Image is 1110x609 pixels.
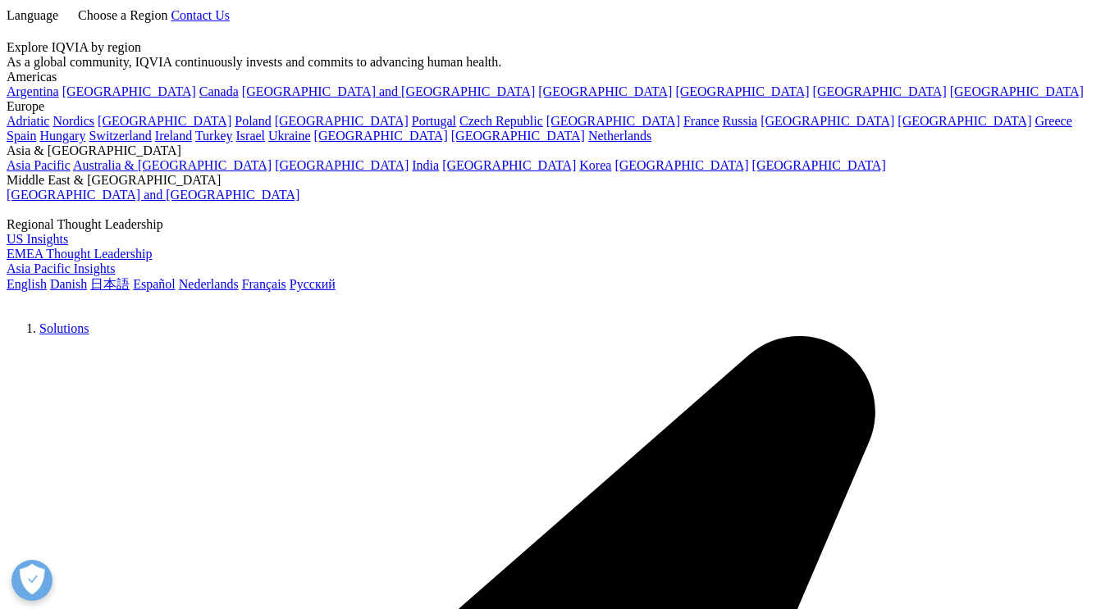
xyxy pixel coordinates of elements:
[133,277,176,291] a: Español
[7,247,152,261] a: EMEA Thought Leadership
[179,277,239,291] a: Nederlands
[752,158,886,172] a: [GEOGRAPHIC_DATA]
[242,277,286,291] a: Français
[7,143,1103,158] div: Asia & [GEOGRAPHIC_DATA]
[7,129,36,143] a: Spain
[236,129,266,143] a: Israel
[98,114,231,128] a: [GEOGRAPHIC_DATA]
[171,8,230,22] a: Contact Us
[7,173,1103,188] div: Middle East & [GEOGRAPHIC_DATA]
[268,129,311,143] a: Ukraine
[7,84,59,98] a: Argentina
[546,114,680,128] a: [GEOGRAPHIC_DATA]
[78,8,167,22] span: Choose a Region
[7,99,1103,114] div: Europe
[442,158,576,172] a: [GEOGRAPHIC_DATA]
[7,70,1103,84] div: Americas
[412,114,456,128] a: Portugal
[7,277,47,291] a: English
[683,114,719,128] a: France
[7,188,299,202] a: [GEOGRAPHIC_DATA] and [GEOGRAPHIC_DATA]
[275,114,409,128] a: [GEOGRAPHIC_DATA]
[7,55,1103,70] div: As a global community, IQVIA continuously invests and commits to advancing human health.
[275,158,409,172] a: [GEOGRAPHIC_DATA]
[7,261,115,275] a: Asia Pacific Insights
[7,114,49,128] a: Adriatic
[588,129,651,143] a: Netherlands
[50,277,87,291] a: Danish
[39,129,85,143] a: Hungary
[314,129,448,143] a: [GEOGRAPHIC_DATA]
[7,217,1103,232] div: Regional Thought Leadership
[90,277,130,291] a: 日本語
[290,277,336,291] a: Русский
[53,114,94,128] a: Nordics
[155,129,192,143] a: Ireland
[7,8,58,22] span: Language
[7,40,1103,55] div: Explore IQVIA by region
[614,158,748,172] a: [GEOGRAPHIC_DATA]
[89,129,151,143] a: Switzerland
[898,114,1031,128] a: [GEOGRAPHIC_DATA]
[1035,114,1071,128] a: Greece
[73,158,272,172] a: Australia & [GEOGRAPHIC_DATA]
[7,232,68,246] a: US Insights
[235,114,271,128] a: Poland
[538,84,672,98] a: [GEOGRAPHIC_DATA]
[7,158,71,172] a: Asia Pacific
[459,114,543,128] a: Czech Republic
[579,158,611,172] a: Korea
[199,84,239,98] a: Canada
[39,321,89,335] a: Solutions
[412,158,439,172] a: India
[761,114,894,128] a: [GEOGRAPHIC_DATA]
[242,84,535,98] a: [GEOGRAPHIC_DATA] and [GEOGRAPHIC_DATA]
[451,129,585,143] a: [GEOGRAPHIC_DATA]
[723,114,758,128] a: Russia
[675,84,809,98] a: [GEOGRAPHIC_DATA]
[813,84,947,98] a: [GEOGRAPHIC_DATA]
[950,84,1084,98] a: [GEOGRAPHIC_DATA]
[11,560,53,601] button: Open Preferences
[195,129,233,143] a: Turkey
[62,84,196,98] a: [GEOGRAPHIC_DATA]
